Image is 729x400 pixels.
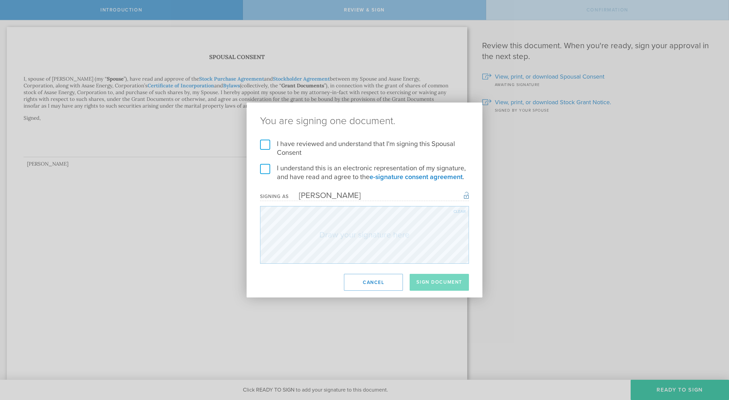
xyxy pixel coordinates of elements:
a: e-signature consent agreement [370,173,463,181]
div: [PERSON_NAME] [289,191,361,200]
ng-pluralize: You are signing one document. [260,116,469,126]
label: I have reviewed and understand that I'm signing this Spousal Consent [260,140,469,157]
button: Sign Document [410,274,469,291]
button: Cancel [344,274,403,291]
div: Signing as [260,194,289,199]
label: I understand this is an electronic representation of my signature, and have read and agree to the . [260,164,469,181]
iframe: Chat Widget [695,347,729,380]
